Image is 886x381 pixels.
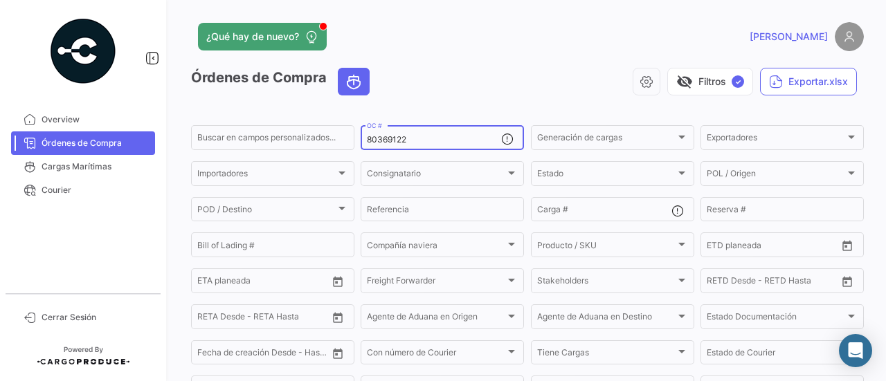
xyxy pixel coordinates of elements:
[42,184,150,196] span: Courier
[537,135,676,145] span: Generación de cargas
[367,171,505,180] span: Consignatario
[327,343,348,364] button: Open calendar
[367,350,505,360] span: Con número de Courier
[197,171,336,180] span: Importadores
[191,68,374,95] h3: Órdenes de Compra
[42,311,150,324] span: Cerrar Sesión
[707,350,845,360] span: Estado de Courier
[338,68,369,95] button: Ocean
[741,242,804,252] input: Hasta
[367,278,505,288] span: Freight Forwarder
[11,155,155,178] a: Cargas Marítimas
[198,23,327,50] button: ¿Qué hay de nuevo?
[707,171,845,180] span: POL / Origen
[367,314,505,324] span: Agente de Aduana en Origen
[11,108,155,131] a: Overview
[537,278,676,288] span: Stakeholders
[197,314,222,324] input: Desde
[327,307,348,328] button: Open calendar
[367,242,505,252] span: Compañía naviera
[667,68,753,95] button: visibility_offFiltros✓
[42,160,150,173] span: Cargas Marítimas
[42,113,150,126] span: Overview
[760,68,857,95] button: Exportar.xlsx
[206,30,299,44] span: ¿Qué hay de nuevo?
[676,73,693,90] span: visibility_off
[537,242,676,252] span: Producto / SKU
[232,314,294,324] input: Hasta
[11,131,155,155] a: Órdenes de Compra
[537,171,676,180] span: Estado
[741,278,804,288] input: Hasta
[327,271,348,292] button: Open calendar
[11,178,155,202] a: Courier
[835,22,864,51] img: placeholder-user.png
[837,271,858,292] button: Open calendar
[232,278,294,288] input: Hasta
[707,278,732,288] input: Desde
[197,350,222,360] input: Desde
[232,350,294,360] input: Hasta
[837,235,858,256] button: Open calendar
[537,314,676,324] span: Agente de Aduana en Destino
[707,135,845,145] span: Exportadores
[732,75,744,88] span: ✓
[197,207,336,216] span: POD / Destino
[197,278,222,288] input: Desde
[48,17,118,86] img: powered-by.png
[537,350,676,360] span: Tiene Cargas
[750,30,828,44] span: [PERSON_NAME]
[707,314,845,324] span: Estado Documentación
[839,334,872,367] div: Abrir Intercom Messenger
[42,137,150,149] span: Órdenes de Compra
[707,242,732,252] input: Desde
